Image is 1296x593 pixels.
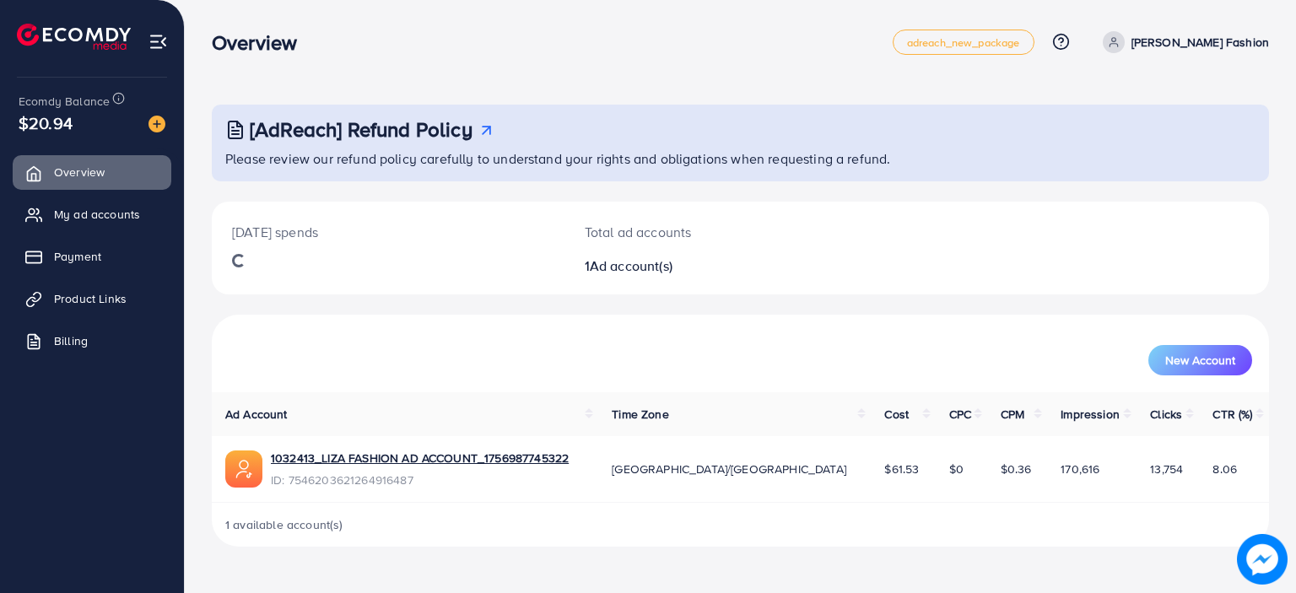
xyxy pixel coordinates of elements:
[212,30,310,55] h3: Overview
[884,461,919,477] span: $61.53
[1212,461,1237,477] span: 8.06
[54,164,105,181] span: Overview
[17,24,131,50] img: logo
[1131,32,1269,52] p: [PERSON_NAME] Fashion
[271,472,569,488] span: ID: 7546203621264916487
[1165,354,1235,366] span: New Account
[1096,31,1269,53] a: [PERSON_NAME] Fashion
[13,240,171,273] a: Payment
[1061,461,1099,477] span: 170,616
[590,256,672,275] span: Ad account(s)
[612,461,846,477] span: [GEOGRAPHIC_DATA]/[GEOGRAPHIC_DATA]
[232,222,544,242] p: [DATE] spends
[13,197,171,231] a: My ad accounts
[271,450,569,466] a: 1032413_LIZA FASHION AD ACCOUNT_1756987745322
[1212,406,1252,423] span: CTR (%)
[13,324,171,358] a: Billing
[54,290,127,307] span: Product Links
[585,258,808,274] h2: 1
[225,148,1259,169] p: Please review our refund policy carefully to understand your rights and obligations when requesti...
[148,116,165,132] img: image
[225,516,343,533] span: 1 available account(s)
[1148,345,1252,375] button: New Account
[19,111,73,135] span: $20.94
[612,406,668,423] span: Time Zone
[148,32,168,51] img: menu
[1001,406,1024,423] span: CPM
[54,332,88,349] span: Billing
[225,406,288,423] span: Ad Account
[884,406,909,423] span: Cost
[907,37,1020,48] span: adreach_new_package
[949,461,964,477] span: $0
[54,248,101,265] span: Payment
[1150,461,1183,477] span: 13,754
[13,282,171,315] a: Product Links
[1237,534,1288,585] img: image
[19,93,110,110] span: Ecomdy Balance
[893,30,1034,55] a: adreach_new_package
[54,206,140,223] span: My ad accounts
[1150,406,1182,423] span: Clicks
[949,406,971,423] span: CPC
[13,155,171,189] a: Overview
[1001,461,1032,477] span: $0.36
[1061,406,1120,423] span: Impression
[225,450,262,488] img: ic-ads-acc.e4c84228.svg
[585,222,808,242] p: Total ad accounts
[250,117,472,142] h3: [AdReach] Refund Policy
